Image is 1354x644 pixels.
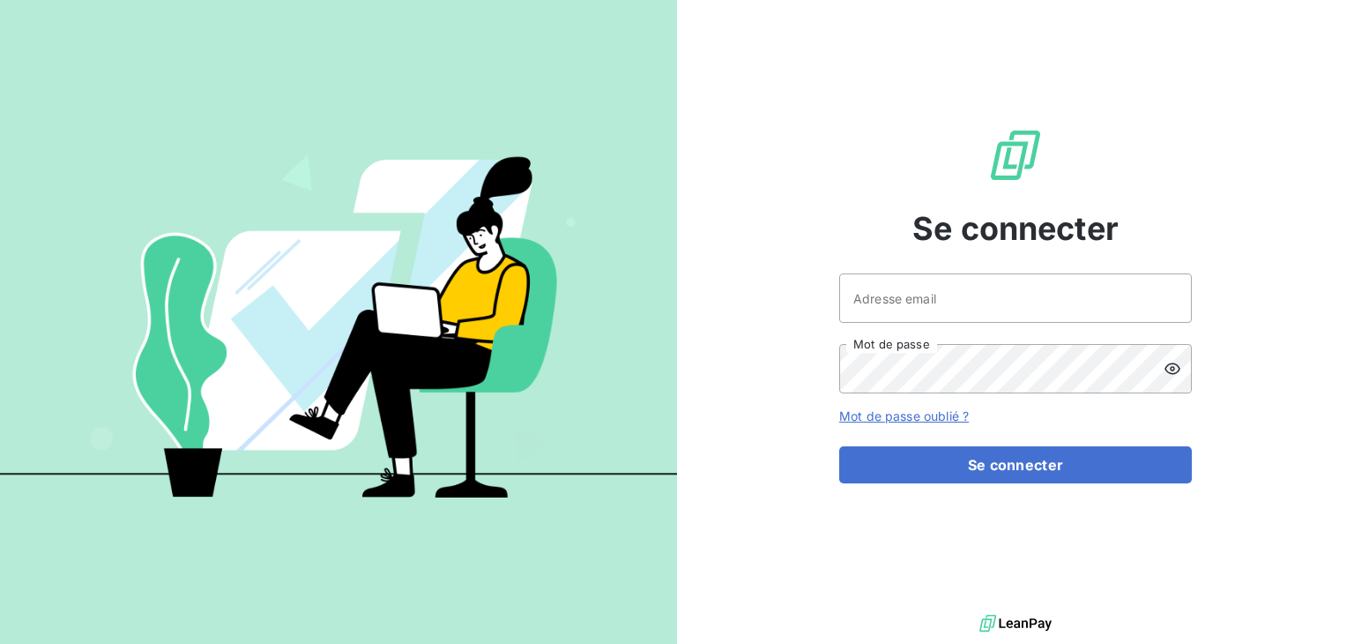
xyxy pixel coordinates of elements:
[987,127,1044,183] img: Logo LeanPay
[839,446,1192,483] button: Se connecter
[839,408,969,423] a: Mot de passe oublié ?
[979,610,1052,637] img: logo
[839,273,1192,323] input: placeholder
[912,205,1119,252] span: Se connecter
